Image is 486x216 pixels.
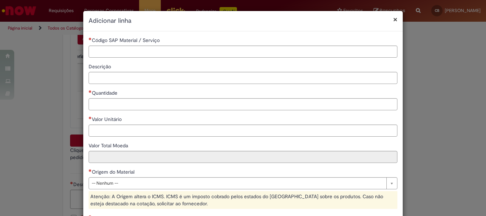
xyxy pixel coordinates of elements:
[89,16,397,26] h2: Adicionar linha
[89,37,92,40] span: Necessários
[89,116,92,119] span: Necessários
[92,178,383,189] span: -- Nenhum --
[92,90,119,96] span: Quantidade
[89,63,112,70] span: Descrição
[89,142,130,149] span: Somente leitura - Valor Total Moeda
[89,72,397,84] input: Descrição
[92,169,136,175] span: Origem do Material
[89,151,397,163] input: Valor Total Moeda
[89,46,397,58] input: Código SAP Material / Serviço
[89,169,92,172] span: Necessários
[393,16,397,23] button: Fechar modal
[89,98,397,110] input: Quantidade
[92,116,123,122] span: Valor Unitário
[89,90,92,93] span: Necessários
[89,191,397,209] div: Atenção: A Origem altera o ICMS. ICMS é um imposto cobrado pelos estados do [GEOGRAPHIC_DATA] sob...
[92,37,161,43] span: Código SAP Material / Serviço
[89,125,397,137] input: Valor Unitário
